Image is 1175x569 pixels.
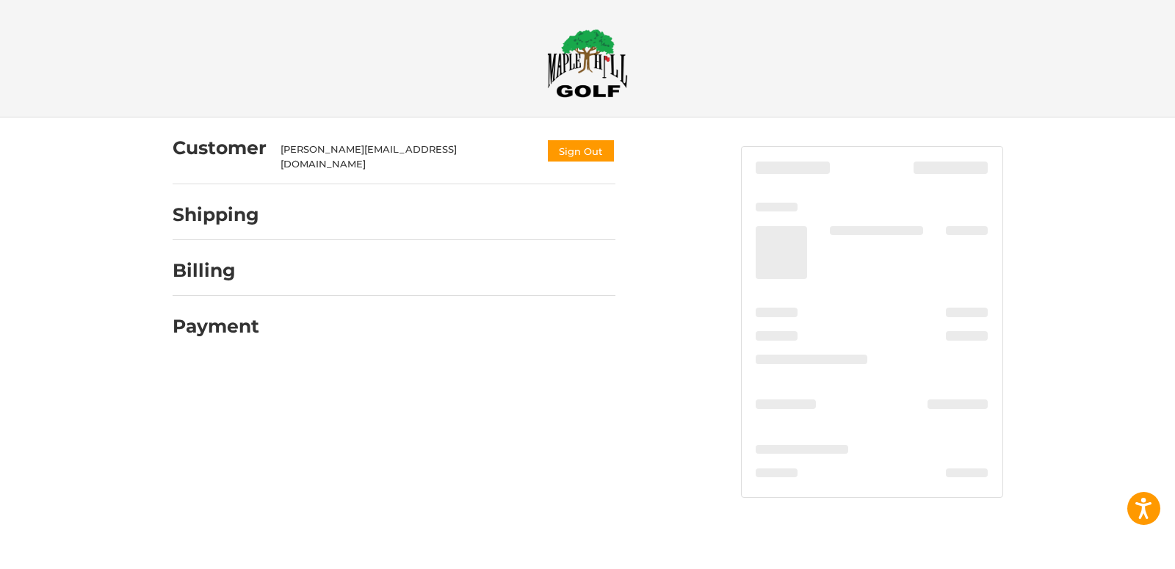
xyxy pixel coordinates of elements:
[281,142,532,171] div: [PERSON_NAME][EMAIL_ADDRESS][DOMAIN_NAME]
[173,203,259,226] h2: Shipping
[173,315,259,338] h2: Payment
[547,29,628,98] img: Maple Hill Golf
[546,139,615,163] button: Sign Out
[173,137,267,159] h2: Customer
[173,259,258,282] h2: Billing
[1054,529,1175,569] iframe: Google Customer Reviews
[15,506,176,554] iframe: Gorgias live chat messenger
